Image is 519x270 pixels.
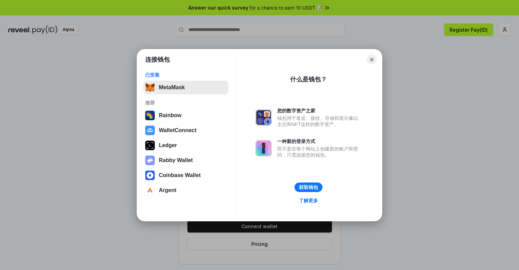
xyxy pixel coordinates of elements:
a: 了解更多 [295,196,322,205]
div: Ledger [159,142,177,148]
button: WalletConnect [143,124,229,137]
img: svg+xml,%3Csvg%20width%3D%22120%22%20height%3D%22120%22%20viewBox%3D%220%200%20120%20120%22%20fil... [145,111,155,120]
div: 了解更多 [299,197,318,204]
div: 一种新的登录方式 [277,138,362,144]
div: 而不是在每个网站上创建新的账户和密码，只需连接您的钱包。 [277,146,362,158]
div: Argent [159,187,177,193]
img: svg+xml,%3Csvg%20xmlns%3D%22http%3A%2F%2Fwww.w3.org%2F2000%2Fsvg%22%20fill%3D%22none%22%20viewBox... [255,109,272,126]
button: Rabby Wallet [143,154,229,167]
img: svg+xml,%3Csvg%20fill%3D%22none%22%20height%3D%2233%22%20viewBox%3D%220%200%2035%2033%22%20width%... [145,83,155,92]
div: Coinbase Wallet [159,172,201,178]
div: 已安装 [145,72,227,78]
button: Ledger [143,139,229,152]
button: Argent [143,184,229,197]
div: 获取钱包 [299,184,318,190]
img: svg+xml,%3Csvg%20width%3D%2228%22%20height%3D%2228%22%20viewBox%3D%220%200%2028%2028%22%20fill%3D... [145,171,155,180]
button: Rainbow [143,109,229,122]
div: Rabby Wallet [159,157,193,163]
div: 钱包用于发送、接收、存储和显示像以太坊和NFT这样的数字资产。 [277,115,362,127]
button: Close [367,55,376,64]
div: Rainbow [159,112,182,118]
div: MetaMask [159,84,185,91]
div: 您的数字资产之家 [277,108,362,114]
h1: 连接钱包 [145,55,170,64]
img: svg+xml,%3Csvg%20xmlns%3D%22http%3A%2F%2Fwww.w3.org%2F2000%2Fsvg%22%20fill%3D%22none%22%20viewBox... [255,140,272,156]
button: MetaMask [143,81,229,94]
img: svg+xml,%3Csvg%20width%3D%2228%22%20height%3D%2228%22%20viewBox%3D%220%200%2028%2028%22%20fill%3D... [145,186,155,195]
div: 什么是钱包？ [290,75,327,83]
div: 推荐 [145,100,227,106]
div: WalletConnect [159,127,197,133]
button: Coinbase Wallet [143,169,229,182]
img: svg+xml,%3Csvg%20xmlns%3D%22http%3A%2F%2Fwww.w3.org%2F2000%2Fsvg%22%20width%3D%2228%22%20height%3... [145,141,155,150]
img: svg+xml,%3Csvg%20width%3D%2228%22%20height%3D%2228%22%20viewBox%3D%220%200%2028%2028%22%20fill%3D... [145,126,155,135]
button: 获取钱包 [295,182,322,192]
img: svg+xml,%3Csvg%20xmlns%3D%22http%3A%2F%2Fwww.w3.org%2F2000%2Fsvg%22%20fill%3D%22none%22%20viewBox... [145,156,155,165]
